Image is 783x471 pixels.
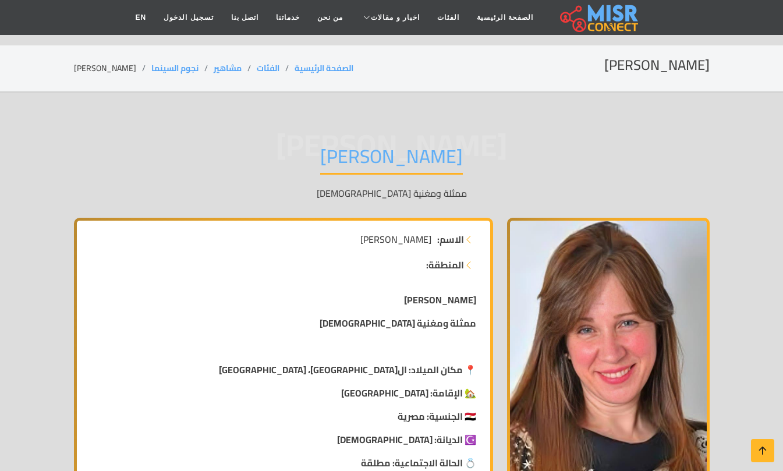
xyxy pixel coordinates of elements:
strong: ممثلة ومغنية [DEMOGRAPHIC_DATA] [320,314,476,332]
a: EN [127,6,155,29]
img: main.misr_connect [560,3,638,32]
strong: ☪️ الديانة: [DEMOGRAPHIC_DATA] [337,431,476,448]
span: اخبار و مقالات [371,12,420,23]
a: مشاهير [214,61,242,76]
h1: [PERSON_NAME] [320,145,463,175]
a: الفئات [428,6,468,29]
a: نجوم السينما [151,61,199,76]
a: تسجيل الدخول [155,6,222,29]
a: اتصل بنا [222,6,267,29]
strong: 🏡 الإقامة: [GEOGRAPHIC_DATA] [341,384,476,402]
strong: [PERSON_NAME] [404,291,476,309]
strong: 🇪🇬 الجنسية: مصرية [398,408,476,425]
a: الصفحة الرئيسية [468,6,542,29]
a: خدماتنا [267,6,309,29]
a: اخبار و مقالات [352,6,428,29]
strong: الاسم: [437,232,464,246]
h2: [PERSON_NAME] [604,57,710,74]
span: [PERSON_NAME] [360,232,431,246]
strong: 📍 مكان الميلاد: ال[GEOGRAPHIC_DATA]، [GEOGRAPHIC_DATA] [219,361,476,378]
a: من نحن [309,6,352,29]
p: ممثلة ومغنية [DEMOGRAPHIC_DATA] [74,186,710,200]
li: [PERSON_NAME] [74,62,151,75]
a: الفئات [257,61,279,76]
strong: المنطقة: [426,258,464,272]
a: الصفحة الرئيسية [295,61,353,76]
